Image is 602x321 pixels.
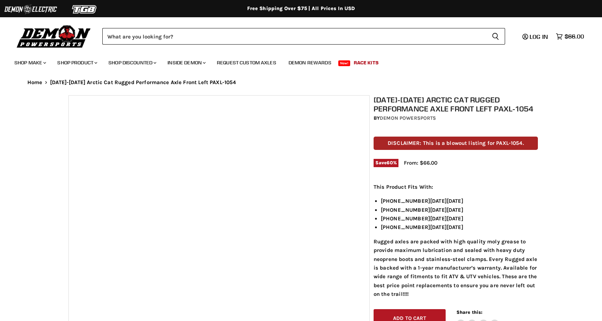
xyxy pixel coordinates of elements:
div: Rugged axles are packed with high quality moly grease to provide maximum lubrication and sealed w... [374,183,538,299]
img: Demon Electric Logo 2 [4,3,58,16]
span: $66.00 [565,33,584,40]
ul: Main menu [9,52,582,70]
form: Product [102,28,505,45]
span: Log in [530,33,548,40]
a: Log in [519,33,552,40]
a: Request Custom Axles [211,55,282,70]
span: 60 [387,160,393,165]
a: Shop Make [9,55,50,70]
a: Inside Demon [162,55,210,70]
p: DISCLAIMER: This is a blowout listing for PAXL-1054. [374,137,538,150]
span: [DATE]-[DATE] Arctic Cat Rugged Performance Axle Front Left PAXL-1054 [50,79,236,86]
h1: [DATE]-[DATE] Arctic Cat Rugged Performance Axle Front Left PAXL-1054 [374,95,538,113]
img: TGB Logo 2 [58,3,112,16]
p: This Product Fits With: [374,183,538,191]
div: Free Shipping Over $75 | All Prices In USD [13,5,589,12]
li: [PHONE_NUMBER][DATE][DATE] [381,214,538,223]
li: [PHONE_NUMBER][DATE][DATE] [381,206,538,214]
a: Demon Rewards [283,55,337,70]
span: Save % [374,159,398,167]
div: by [374,114,538,122]
img: Demon Powersports [14,23,93,49]
input: Search [102,28,486,45]
li: [PHONE_NUMBER][DATE][DATE] [381,197,538,205]
a: Shop Product [52,55,102,70]
span: Share this: [456,309,482,315]
a: Home [27,79,43,86]
li: [PHONE_NUMBER][DATE][DATE] [381,223,538,231]
nav: Breadcrumbs [13,79,589,86]
button: Search [486,28,505,45]
a: Demon Powersports [380,115,436,121]
span: From: $66.00 [404,160,437,166]
a: $66.00 [552,31,588,42]
span: New! [338,60,351,66]
a: Race Kits [348,55,384,70]
a: Shop Discounted [103,55,161,70]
